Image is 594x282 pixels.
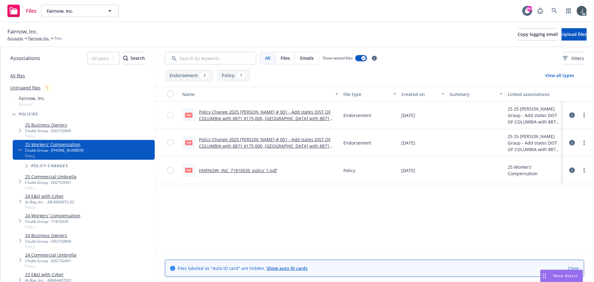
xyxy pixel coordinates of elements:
div: Chubb Group - D02103941 [25,180,76,185]
span: Files [26,8,37,13]
button: SearchSearch [123,52,145,64]
span: All [265,55,270,61]
button: Copy logging email [518,28,558,41]
a: FAIRNOW, INC_71810535_policy_1.pdf [199,167,277,173]
a: 24 Business Owners [25,232,71,239]
a: Policy Change 2025 [PERSON_NAME] # 001 - Add states DIST OF COLUMBIA with 8871 $175,000, [GEOGRAP... [199,137,331,168]
a: 25 Workers' Compensation [25,141,84,148]
span: Policy [25,185,76,190]
div: 25 25 [PERSON_NAME] Group - Add states DIST OF COLUMBIA with 8871 $175,000, [GEOGRAPHIC_DATA] wit... [508,133,561,153]
span: pdf [185,113,192,117]
span: Filters [571,55,584,62]
div: 1 [237,72,245,79]
a: Search [548,5,561,17]
img: photo [577,6,587,16]
a: 24 Commercial Umbrella [25,252,76,258]
div: 2 [200,72,209,79]
div: Search [123,52,145,64]
a: Accounts [7,36,23,41]
span: Policies [19,112,38,116]
span: Copy logging email [518,31,558,37]
div: Summary [450,91,496,98]
input: Toggle Row Selected [167,112,174,118]
a: Policy Change 2025 [PERSON_NAME] # 001 - Add states DIST OF COLUMBIA with 8871 $175,000, [GEOGRAP... [199,109,331,141]
button: Upload files [562,28,587,41]
button: Created on [399,87,447,102]
span: Account [19,102,45,107]
a: more [580,111,588,119]
a: more [580,139,588,146]
div: Drag to move [540,270,548,282]
span: Endorsement [343,112,371,119]
button: Nova Assist [540,270,583,282]
span: Upload files [562,31,587,37]
span: Policy [25,224,80,229]
a: Fairnow, Inc. [28,36,49,41]
span: [DATE] [401,112,415,119]
button: Name [180,87,341,102]
input: Select all [167,91,174,97]
input: Toggle Row Selected [167,140,174,146]
svg: Search [123,56,128,61]
span: Files labeled as "Auto ID card" are hidden. [178,265,308,271]
a: more [580,167,588,174]
a: 23 E&O with Cyber [25,271,72,278]
a: Files [5,2,39,20]
div: File type [343,91,390,98]
a: Report a Bug [534,5,546,17]
input: Toggle Row Selected [167,167,174,173]
a: 25 Commercial Umbrella [25,173,76,180]
div: Chubb Group - D02103941 [25,258,76,263]
span: Fairnow, Inc. [7,28,37,36]
span: Filters [563,55,584,62]
button: Policy [217,69,250,82]
button: View all types [535,69,584,82]
span: Policy [25,244,71,249]
span: Policy [25,153,84,158]
button: Fairnow, Inc. [41,5,119,17]
button: Endorsement [165,69,213,82]
button: Filters [563,52,584,64]
span: pdf [185,168,192,172]
span: Emails [300,55,314,61]
span: Endorsement [343,140,371,146]
a: Close [568,265,579,271]
button: Linked associations [505,87,563,102]
a: Switch app [562,5,575,17]
a: 25 Business Owners [25,122,71,128]
span: Fairnow, Inc. [19,95,45,102]
div: Linked associations [508,91,561,98]
span: [DATE] [401,140,415,146]
div: 25 Workers' Compensation [508,164,561,177]
button: File type [341,87,399,102]
span: Fairnow, Inc. [47,8,100,14]
span: Policy changes [31,164,68,168]
span: [DATE] [401,167,415,174]
span: Policy [25,205,74,210]
div: Chubb Group - [PHONE_NUMBER] [25,148,84,153]
input: Search by keyword... [165,52,256,64]
a: All files [10,73,25,79]
div: Created on [401,91,438,98]
div: 25 25 [PERSON_NAME] Group - Add states DIST OF COLUMBIA with 8871 $175,000, [GEOGRAPHIC_DATA] wit... [508,106,561,125]
div: At-Bay, Inc. - AB-6644072-02 [25,199,74,205]
span: Show nested files [323,55,353,61]
a: 24 E&O with Cyber [25,193,74,199]
span: pdf [185,140,192,145]
span: Nova Assist [553,273,578,278]
div: Chubb Group - D02103849 [25,239,71,244]
div: 1 [43,84,51,91]
span: Policy [343,167,355,174]
span: Policy [25,263,76,269]
div: Name [182,91,332,98]
a: Untriaged files [10,85,41,91]
span: Associations [10,54,40,62]
span: Files [281,55,290,61]
span: Policy [25,133,71,139]
div: Chubb Group - 71810535 [25,219,80,224]
a: Show auto ID cards [267,265,308,271]
span: Files [54,36,62,41]
a: 24 Workers' Compensation [25,212,80,219]
button: Summary [447,87,505,102]
div: Chubb Group - D02103849 [25,128,71,133]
